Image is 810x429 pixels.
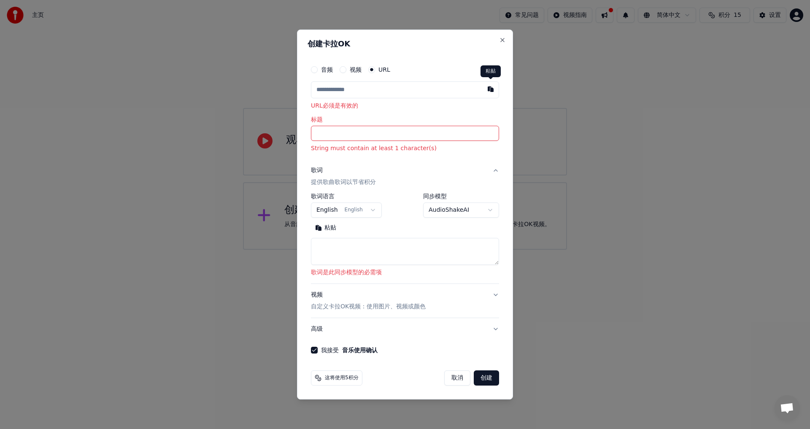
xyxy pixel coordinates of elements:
button: 创建 [474,370,499,386]
button: 粘贴 [311,221,340,235]
p: 提供歌曲歌词以节省积分 [311,178,376,187]
div: 视频 [311,291,426,311]
p: String must contain at least 1 character(s) [311,145,499,153]
p: 歌词是此同步模型的必需项 [311,269,499,277]
label: 我接受 [321,347,378,353]
label: 视频 [350,67,362,73]
div: 粘贴 [481,65,501,77]
div: 歌词 [311,167,323,175]
label: 同步模型 [423,194,499,200]
label: 歌词语言 [311,194,382,200]
p: URL必须是有效的 [311,102,499,110]
p: 自定义卡拉OK视频：使用图片、视频或颜色 [311,302,426,311]
label: 标题 [311,117,499,123]
button: 取消 [444,370,470,386]
span: 这将使用5积分 [325,375,359,381]
label: 音频 [321,67,333,73]
button: 高级 [311,318,499,340]
button: 歌词提供歌曲歌词以节省积分 [311,160,499,194]
button: 我接受 [342,347,378,353]
h2: 创建卡拉OK [308,40,502,48]
button: 视频自定义卡拉OK视频：使用图片、视频或颜色 [311,284,499,318]
div: 歌词提供歌曲歌词以节省积分 [311,194,499,284]
label: URL [378,67,390,73]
